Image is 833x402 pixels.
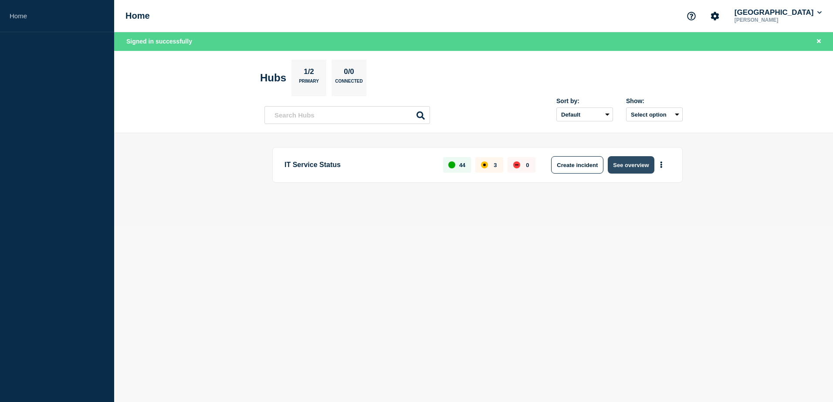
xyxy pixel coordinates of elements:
div: Sort by: [556,97,613,104]
button: Account settings [706,7,724,25]
button: Select option [626,107,683,121]
button: Close banner [813,37,824,47]
button: Create incident [551,156,603,174]
p: 3 [494,162,497,168]
div: up [448,161,455,168]
input: Search Hubs [264,106,430,124]
h1: Home [125,11,150,21]
button: See overview [608,156,654,174]
span: Signed in successfully [126,38,192,45]
p: 0/0 [341,67,358,79]
div: affected [481,161,488,168]
p: Primary [299,79,319,88]
button: More actions [656,157,667,173]
p: Connected [335,79,362,88]
p: [PERSON_NAME] [733,17,823,23]
p: IT Service Status [284,156,433,174]
h2: Hubs [260,72,286,84]
div: Show: [626,97,683,104]
select: Sort by [556,107,613,121]
button: [GEOGRAPHIC_DATA] [733,8,823,17]
p: 0 [526,162,529,168]
p: 1/2 [301,67,318,79]
div: down [513,161,520,168]
button: Support [682,7,701,25]
p: 44 [459,162,465,168]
